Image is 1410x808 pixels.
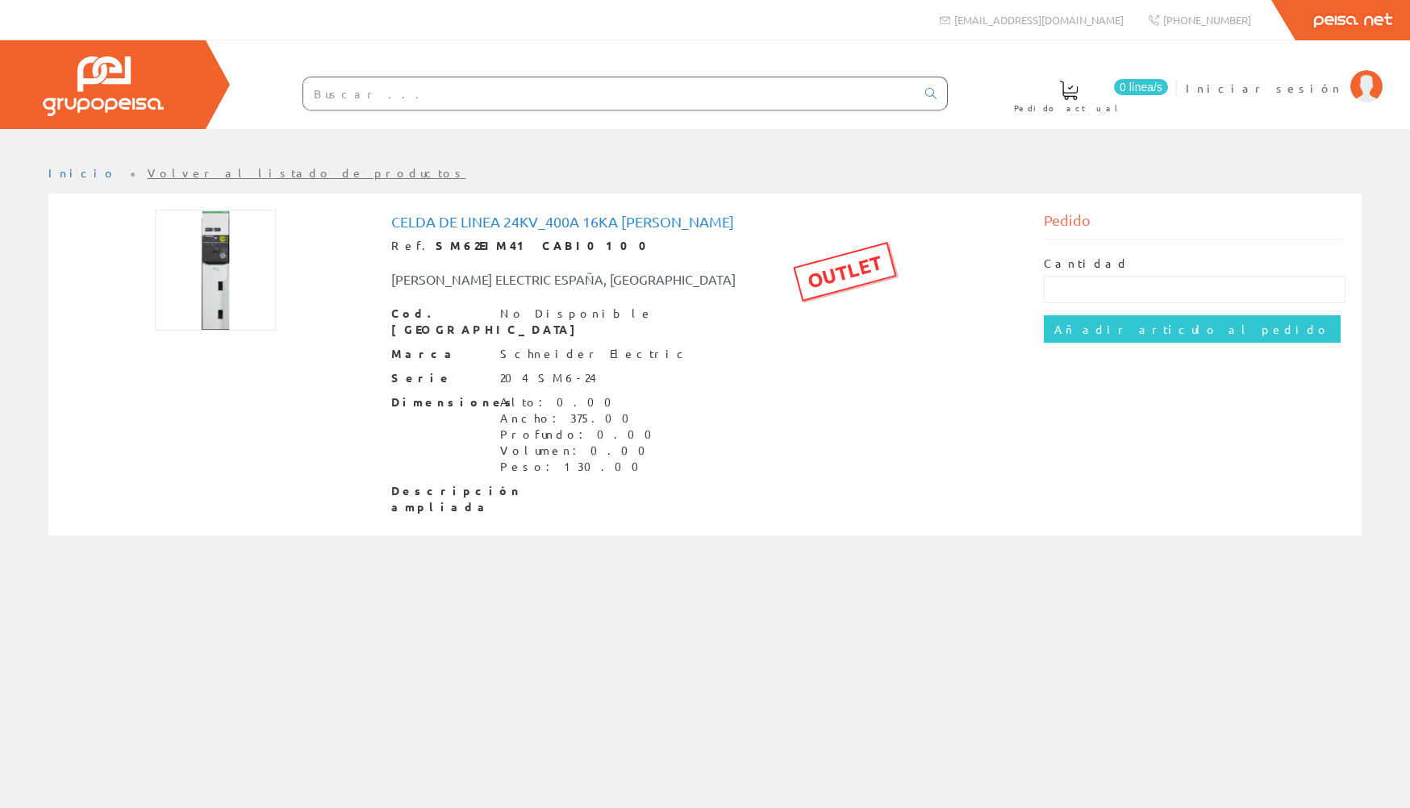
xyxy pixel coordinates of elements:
span: Descripción ampliada [391,483,488,515]
span: 0 línea/s [1114,79,1168,95]
label: Cantidad [1044,256,1129,272]
div: OUTLET [793,242,896,302]
span: Serie [391,370,488,386]
div: No Disponible [500,306,653,322]
a: Iniciar sesión [1186,67,1383,82]
div: Profundo: 0.00 [500,427,661,443]
span: [EMAIL_ADDRESS][DOMAIN_NAME] [954,13,1124,27]
input: Buscar ... [303,77,916,110]
div: [PERSON_NAME] ELECTRIC ESPAÑA, [GEOGRAPHIC_DATA] [379,270,760,289]
input: Añadir artículo al pedido [1044,315,1341,343]
div: Volumen: 0.00 [500,443,661,459]
span: Dimensiones [391,394,488,410]
img: Grupo Peisa [43,56,164,116]
a: Inicio [48,165,117,180]
a: Volver al listado de productos [148,165,466,180]
div: 204 SM6-24 [500,370,596,386]
span: Cod. [GEOGRAPHIC_DATA] [391,306,488,338]
span: [PHONE_NUMBER] [1163,13,1251,27]
h1: Celda de linea 24kv_400A 16KA [PERSON_NAME] [391,214,1020,230]
span: Pedido actual [1014,100,1124,116]
span: Iniciar sesión [1186,80,1342,96]
div: Pedido [1044,210,1346,239]
div: Ancho: 375.00 [500,410,661,427]
div: Alto: 0.00 [500,394,661,410]
div: Ref. [391,238,1020,254]
strong: SM62EIM41 CABI0100 [436,238,657,252]
div: Peso: 130.00 [500,459,661,475]
div: Schneider Electric [500,346,690,362]
span: Marca [391,346,488,362]
img: Foto artículo Celda de linea 24kv_400A 16KA Schneider (150x150) [155,210,276,331]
